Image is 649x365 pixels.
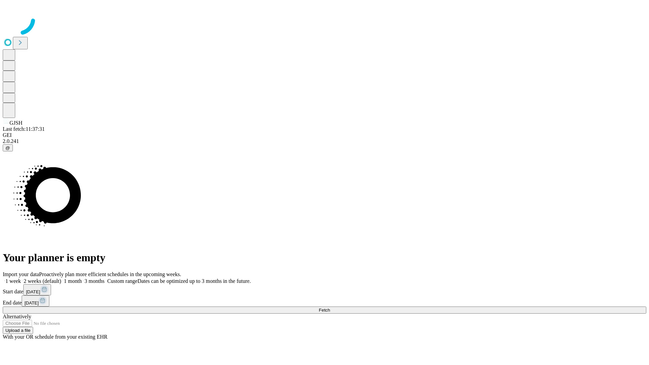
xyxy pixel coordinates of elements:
[3,144,13,151] button: @
[3,295,646,307] div: End date
[3,132,646,138] div: GEI
[3,327,33,334] button: Upload a file
[3,314,31,319] span: Alternatively
[107,278,137,284] span: Custom range
[319,308,330,313] span: Fetch
[9,120,22,126] span: GJSH
[3,334,107,340] span: With your OR schedule from your existing EHR
[3,251,646,264] h1: Your planner is empty
[138,278,251,284] span: Dates can be optimized up to 3 months in the future.
[5,278,21,284] span: 1 week
[3,284,646,295] div: Start date
[3,271,39,277] span: Import your data
[3,126,45,132] span: Last fetch: 11:37:31
[3,307,646,314] button: Fetch
[24,278,61,284] span: 2 weeks (default)
[5,145,10,150] span: @
[23,284,51,295] button: [DATE]
[39,271,181,277] span: Proactively plan more efficient schedules in the upcoming weeks.
[3,138,646,144] div: 2.0.241
[24,300,39,306] span: [DATE]
[22,295,49,307] button: [DATE]
[26,289,40,294] span: [DATE]
[64,278,82,284] span: 1 month
[85,278,104,284] span: 3 months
